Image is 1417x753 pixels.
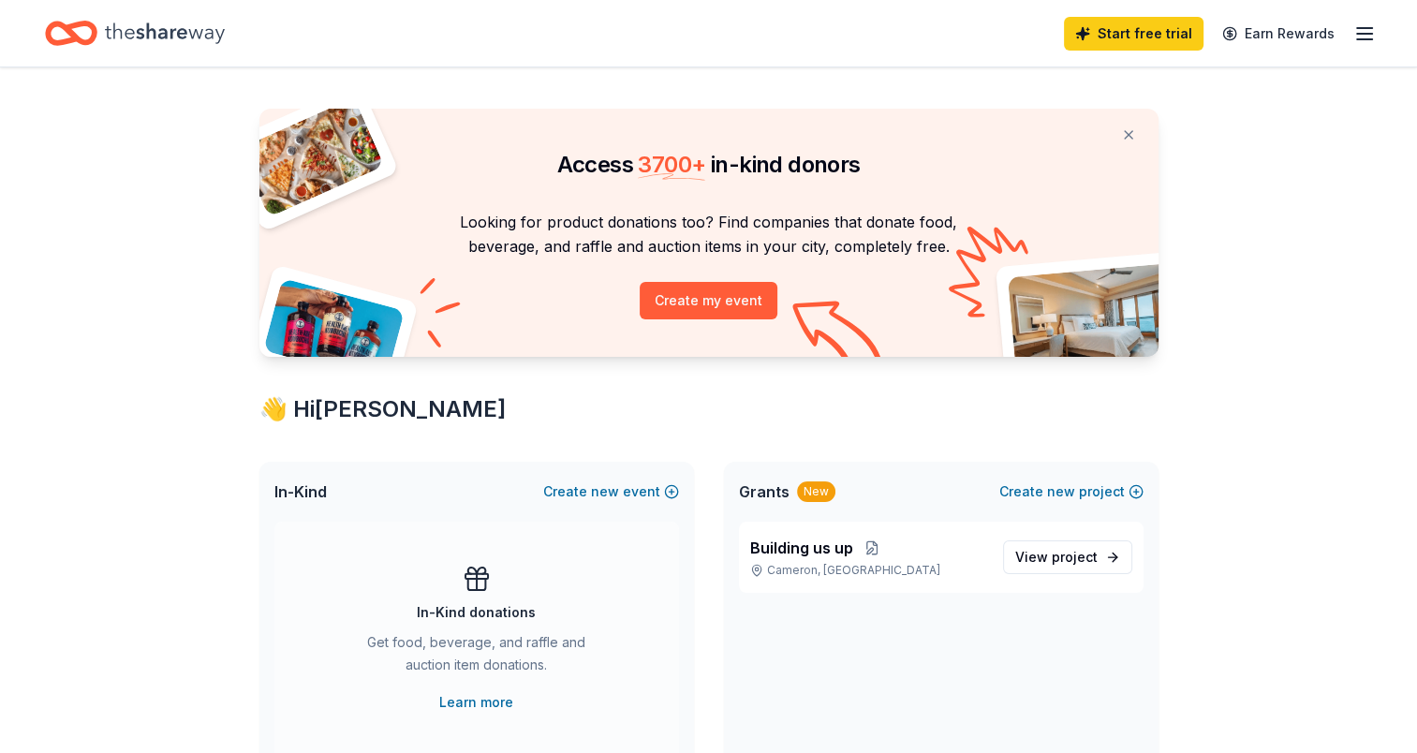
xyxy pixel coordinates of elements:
span: project [1052,549,1098,565]
span: new [591,480,619,503]
a: Learn more [439,691,513,714]
div: In-Kind donations [417,601,536,624]
button: Createnewproject [999,480,1144,503]
p: Cameron, [GEOGRAPHIC_DATA] [750,563,988,578]
a: Start free trial [1064,17,1203,51]
span: 3700 + [638,151,705,178]
a: Earn Rewards [1211,17,1346,51]
button: Create my event [640,282,777,319]
p: Looking for product donations too? Find companies that donate food, beverage, and raffle and auct... [282,210,1136,259]
a: View project [1003,540,1132,574]
span: View [1015,546,1098,568]
span: Grants [739,480,790,503]
div: 👋 Hi [PERSON_NAME] [259,394,1159,424]
a: Home [45,11,225,55]
img: Pizza [238,97,384,217]
div: New [797,481,835,502]
span: new [1047,480,1075,503]
span: Access in-kind donors [557,151,861,178]
button: Createnewevent [543,480,679,503]
span: In-Kind [274,480,327,503]
span: Building us up [750,537,853,559]
div: Get food, beverage, and raffle and auction item donations. [349,631,604,684]
img: Curvy arrow [792,301,886,371]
